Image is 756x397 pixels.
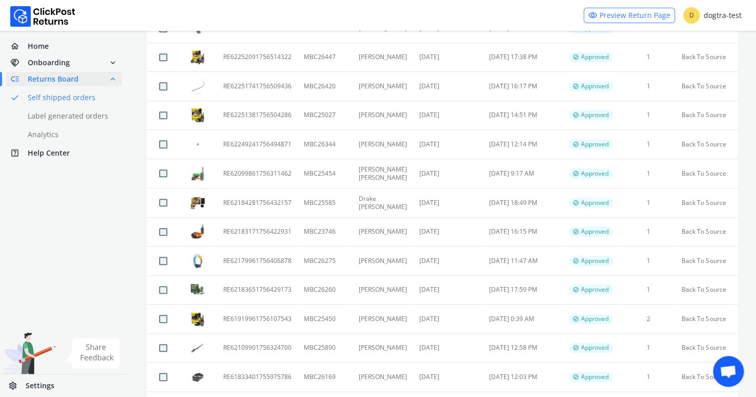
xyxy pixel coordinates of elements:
[573,111,579,119] span: verified
[621,72,675,101] td: 1
[190,79,205,94] img: row_image
[581,257,609,265] span: Approved
[6,146,122,160] a: help_centerHelp Center
[573,344,579,352] span: verified
[584,8,675,23] a: visibilityPreview Return Page
[217,43,298,72] td: RE62252091756514322
[675,247,738,276] td: Back To Source
[353,101,413,130] td: [PERSON_NAME]
[353,217,413,247] td: [PERSON_NAME]
[621,275,675,305] td: 1
[675,217,738,247] td: Back To Source
[581,111,609,119] span: Approved
[482,363,563,392] td: [DATE] 12:03 PM
[298,188,353,217] td: MBC25585
[482,247,563,276] td: [DATE] 11:47 AM
[190,342,205,354] img: row_image
[353,43,413,72] td: [PERSON_NAME]
[482,130,563,159] td: [DATE] 12:14 PM
[298,247,353,276] td: MBC26275
[621,247,675,276] td: 1
[10,39,28,53] span: home
[573,82,579,90] span: verified
[573,286,579,294] span: verified
[190,282,205,297] img: row_image
[482,275,563,305] td: [DATE] 17:59 PM
[217,333,298,363] td: RE62109901756324700
[675,130,738,159] td: Back To Source
[353,188,413,217] td: Drake [PERSON_NAME]
[581,228,609,236] span: Approved
[190,311,205,327] img: row_image
[190,107,205,123] img: row_image
[588,8,597,23] span: visibility
[298,363,353,392] td: MBC26169
[10,90,20,105] span: done
[675,159,738,188] td: Back To Source
[298,101,353,130] td: MBC25027
[217,188,298,217] td: RE62184281756432157
[683,7,742,24] div: dogtra-test
[413,159,482,188] td: [DATE]
[413,43,482,72] td: [DATE]
[298,305,353,334] td: MBC25450
[6,39,122,53] a: homeHome
[482,159,563,188] td: [DATE] 9:17 AM
[621,101,675,130] td: 1
[573,373,579,381] span: verified
[573,228,579,236] span: verified
[10,6,75,27] img: Logo
[713,356,744,387] div: Open chat
[353,130,413,159] td: [PERSON_NAME]
[6,90,134,105] a: doneSelf shipped orders
[482,333,563,363] td: [DATE] 12:58 PM
[621,305,675,334] td: 2
[482,72,563,101] td: [DATE] 16:17 PM
[10,146,28,160] span: help_center
[675,43,738,72] td: Back To Source
[482,217,563,247] td: [DATE] 16:15 PM
[413,363,482,392] td: [DATE]
[353,305,413,334] td: [PERSON_NAME]
[190,139,205,150] img: row_image
[573,53,579,61] span: verified
[581,82,609,90] span: Approved
[413,275,482,305] td: [DATE]
[573,169,579,178] span: verified
[581,344,609,352] span: Approved
[413,333,482,363] td: [DATE]
[298,130,353,159] td: MBC26344
[298,43,353,72] td: MBC26447
[217,101,298,130] td: RE62251381756504286
[482,305,563,334] td: [DATE] 0:39 AM
[413,130,482,159] td: [DATE]
[217,130,298,159] td: RE62249241756494871
[581,140,609,148] span: Approved
[28,58,70,68] span: Onboarding
[621,188,675,217] td: 1
[675,305,738,334] td: Back To Source
[217,217,298,247] td: RE62183171756422931
[6,109,134,123] a: Label generated orders
[298,333,353,363] td: MBC25890
[298,72,353,101] td: MBC26420
[6,127,134,142] a: Analytics
[190,253,205,269] img: row_image
[621,333,675,363] td: 1
[621,217,675,247] td: 1
[217,275,298,305] td: RE62183651756429173
[581,53,609,61] span: Approved
[675,188,738,217] td: Back To Source
[190,195,205,211] img: row_image
[482,43,563,72] td: [DATE] 17:38 PM
[28,41,49,51] span: Home
[581,373,609,381] span: Approved
[217,72,298,101] td: RE62251741756509436
[621,43,675,72] td: 1
[413,217,482,247] td: [DATE]
[413,101,482,130] td: [DATE]
[675,333,738,363] td: Back To Source
[413,72,482,101] td: [DATE]
[298,217,353,247] td: MBC23746
[26,381,54,391] span: Settings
